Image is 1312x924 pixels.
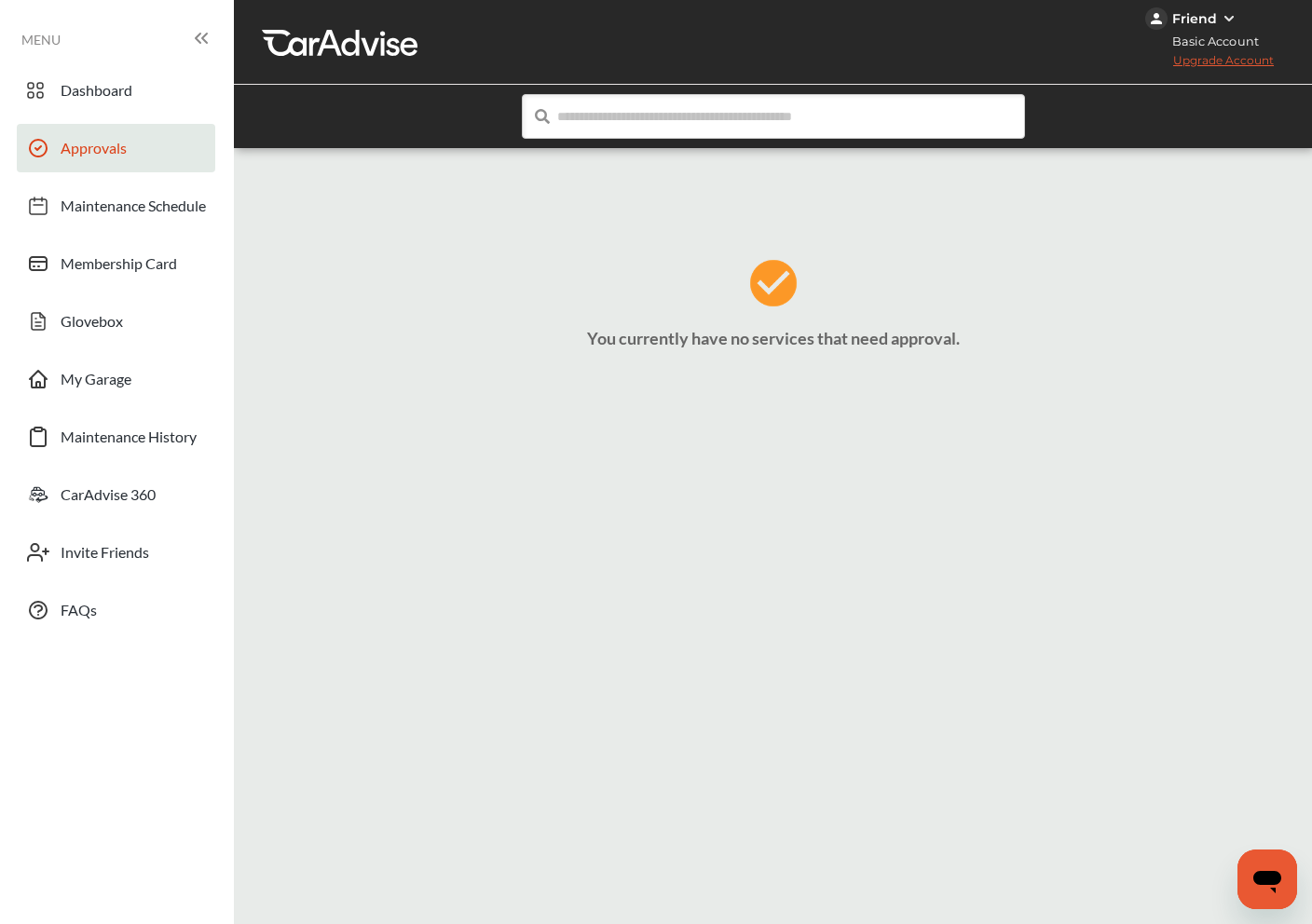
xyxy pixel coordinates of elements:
div: Friend [1172,10,1217,27]
span: Maintenance Schedule [61,197,206,221]
a: My Garage [17,355,215,403]
span: Dashboard [61,81,132,105]
span: Approvals [61,139,127,163]
p: You currently have no services that need approval. [239,328,1307,348]
span: CarAdvise 360 [61,485,156,510]
span: Basic Account [1147,32,1273,51]
span: Invite Friends [61,543,149,567]
a: Approvals [17,124,215,172]
a: FAQs [17,586,215,634]
a: Membership Card [17,239,215,288]
span: Glovebox [61,312,123,336]
span: Maintenance History [61,428,197,452]
a: Invite Friends [17,528,215,577]
a: Dashboard [17,66,215,115]
span: MENU [21,33,61,48]
a: Maintenance History [17,413,215,461]
img: WGsFRI8htEPBVLJbROoPRyZpYNWhNONpIPPETTm6eUC0GeLEiAAAAAElFTkSuQmCC [1222,11,1237,26]
a: Maintenance Schedule [17,182,215,230]
span: FAQs [61,601,97,625]
a: CarAdvise 360 [17,470,215,519]
span: My Garage [61,370,131,394]
a: Glovebox [17,297,215,346]
img: jVpblrzwTbfkPYzPPzSLxeg0AAAAASUVORK5CYII= [1145,7,1168,30]
iframe: Button to launch messaging window [1237,849,1297,909]
span: Upgrade Account [1145,53,1274,76]
span: Membership Card [61,254,177,279]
